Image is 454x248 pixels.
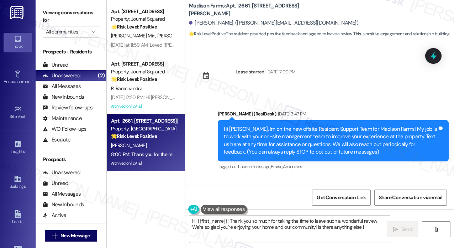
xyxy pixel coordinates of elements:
div: Apt. I2661, [STREET_ADDRESS][PERSON_NAME] [111,117,177,125]
span: [PERSON_NAME] [111,142,147,149]
span: New Message [60,232,90,239]
div: Tagged as: [218,161,449,172]
b: Madison Farms: Apt. I2661, [STREET_ADDRESS][PERSON_NAME] [189,2,331,17]
button: Send [387,221,418,237]
button: New Message [45,230,97,242]
span: Share Conversation via email [379,194,442,201]
span: • [32,78,33,83]
div: Property: [GEOGRAPHIC_DATA] [111,125,177,133]
span: Launch message , [238,164,270,170]
a: Inbox [4,33,32,52]
div: Hi [PERSON_NAME], Im on the new offsite Resident Support Team for Madison Farms! My job is to wor... [224,125,438,156]
div: Follow Ups [43,222,75,230]
div: Unread [43,61,68,69]
button: Share Conversation via email [374,190,447,206]
div: Property: Journal Squared [111,15,177,23]
a: Insights • [4,138,32,157]
div: Archived on [DATE] [110,159,178,168]
span: [PERSON_NAME] [157,32,193,39]
div: New Inbounds [43,93,84,101]
img: ResiDesk Logo [10,6,25,19]
div: Archived on [DATE] [110,102,178,111]
div: (2) [96,70,106,81]
div: Unanswered [43,72,80,79]
div: [DATE] at 11:59 AM: Loved “[PERSON_NAME] (Journal Squared): You're very welcome! Let me know if y... [111,42,367,48]
span: Amenities [283,164,302,170]
a: Buildings [4,173,32,192]
div: Unread [43,180,68,187]
span: Get Conversation Link [317,194,366,201]
span: : The resident provided positive feedback and agreed to leave a review. This is positive engageme... [189,30,450,38]
strong: 🌟 Risk Level: Positive [111,133,157,139]
span: [PERSON_NAME] Min [111,32,157,39]
a: Site Visit • [4,103,32,122]
div: Prospects + Residents [36,48,106,56]
i:  [433,227,439,232]
div: Unanswered [43,169,80,176]
textarea: Hi {{first_name}}! Thank you so much for taking the time to leave such a wonderful review. We're ... [189,216,390,243]
div: All Messages [43,83,81,90]
i:  [393,227,398,232]
label: Viewing conversations for [43,7,99,26]
i:  [52,233,58,239]
div: Property: Journal Squared [111,68,177,76]
div: [DATE] 3:47 PM [276,110,306,118]
strong: 🌟 Risk Level: Positive [111,24,157,30]
div: Escalate [43,136,70,144]
div: WO Follow-ups [43,125,86,133]
div: [PERSON_NAME]. ([PERSON_NAME][EMAIL_ADDRESS][DOMAIN_NAME]) [189,19,358,27]
div: All Messages [43,190,81,198]
button: Get Conversation Link [312,190,370,206]
span: Send [401,226,412,233]
i:  [91,29,95,35]
a: Leads [4,208,32,227]
strong: 🌟 Risk Level: Positive [189,31,226,37]
span: • [26,113,27,118]
div: New Inbounds [43,201,84,208]
div: Prospects [36,156,106,163]
input: All communities [46,26,88,37]
div: Apt. [STREET_ADDRESS] [111,8,177,15]
div: Maintenance [43,115,82,122]
div: [DATE] 7:00 PM [265,68,296,76]
span: R. Ramchandra [111,85,142,92]
div: [PERSON_NAME] (ResiDesk) [218,110,449,120]
div: Active [43,212,67,219]
span: • [25,148,26,153]
strong: 🌟 Risk Level: Positive [111,76,157,82]
div: Lease started [236,68,265,76]
span: Praise , [271,164,283,170]
div: Review follow-ups [43,104,93,112]
div: Apt. [STREET_ADDRESS] [111,60,177,68]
